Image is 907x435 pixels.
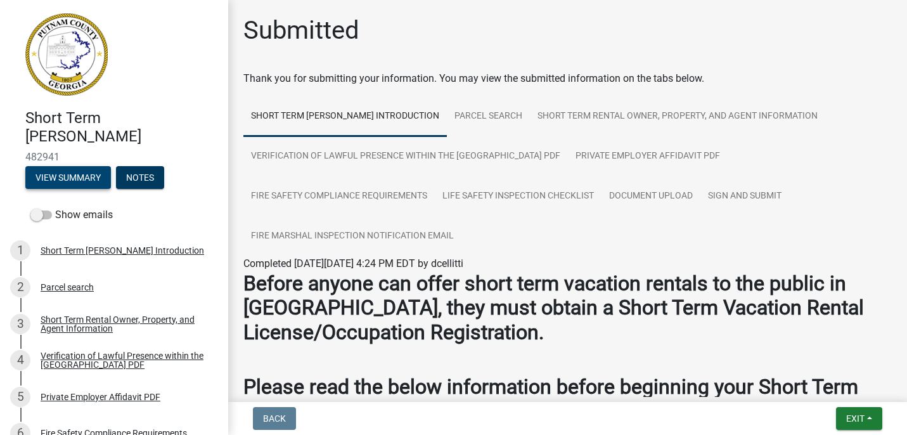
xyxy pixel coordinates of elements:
span: Exit [846,413,865,424]
strong: Before anyone can offer short term vacation rentals to the public in [GEOGRAPHIC_DATA], they must... [243,271,864,344]
div: Short Term Rental Owner, Property, and Agent Information [41,315,208,333]
button: Back [253,407,296,430]
div: Short Term [PERSON_NAME] Introduction [41,246,204,255]
div: 1 [10,240,30,261]
wm-modal-confirm: Summary [25,173,111,183]
label: Show emails [30,207,113,223]
a: Short Term Rental Owner, Property, and Agent Information [530,96,825,137]
span: Back [263,413,286,424]
button: View Summary [25,166,111,189]
wm-modal-confirm: Notes [116,173,164,183]
a: Sign and Submit [700,176,789,217]
div: 5 [10,387,30,407]
strong: Please read the below information before beginning your Short Term Rental (STR) registration appl... [243,375,858,423]
a: Life Safety Inspection Checklist [435,176,601,217]
div: 4 [10,350,30,370]
span: 482941 [25,151,203,163]
div: 3 [10,314,30,334]
div: Thank you for submitting your information. You may view the submitted information on the tabs below. [243,71,892,86]
a: Document Upload [601,176,700,217]
a: Fire Safety Compliance Requirements [243,176,435,217]
div: 2 [10,277,30,297]
h1: Submitted [243,15,359,46]
div: Private Employer Affidavit PDF [41,393,160,401]
button: Exit [836,407,882,430]
a: Fire Marshal Inspection Notification Email [243,216,461,257]
div: Parcel search [41,283,94,292]
h4: Short Term [PERSON_NAME] [25,109,218,146]
a: Short Term [PERSON_NAME] Introduction [243,96,447,137]
a: Private Employer Affidavit PDF [568,136,728,177]
button: Notes [116,166,164,189]
div: Verification of Lawful Presence within the [GEOGRAPHIC_DATA] PDF [41,351,208,369]
span: Completed [DATE][DATE] 4:24 PM EDT by dcellitti [243,257,463,269]
a: Verification of Lawful Presence within the [GEOGRAPHIC_DATA] PDF [243,136,568,177]
a: Parcel search [447,96,530,137]
img: Putnam County, Georgia [25,13,108,96]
